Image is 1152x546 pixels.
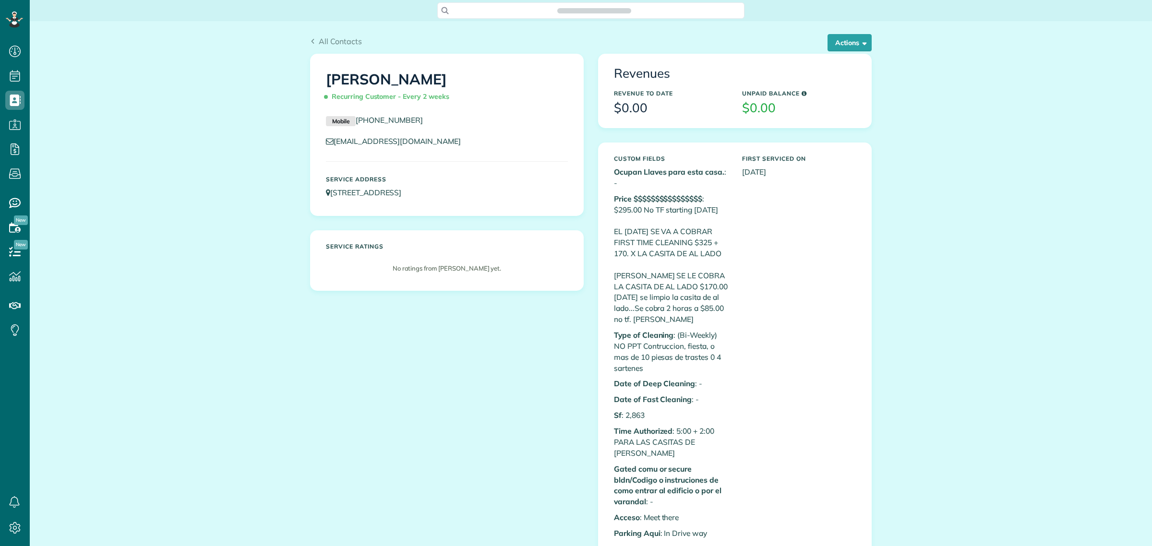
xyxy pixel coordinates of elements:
[614,330,728,373] p: : (Bi-Weekly) NO PPT Contruccion, fiesta, o mas de 10 piesas de trastes 0 4 sartenes
[614,378,728,389] p: : -
[326,116,356,127] small: Mobile
[326,71,568,105] h1: [PERSON_NAME]
[614,167,724,177] b: Ocupan Llaves para esta casa.
[742,90,856,96] h5: Unpaid Balance
[326,243,568,249] h5: Service ratings
[326,115,423,125] a: Mobile[PHONE_NUMBER]
[614,464,721,507] b: Gated comu or secure bldn/Codigo o instruciones de como entrar al edificio o por el varandal
[614,394,692,404] b: Date of Fast Cleaning
[14,240,28,249] span: New
[614,193,728,325] p: : $295.00 No TF starting [DATE] EL [DATE] SE VA A COBRAR FIRST TIME CLEANING $325 + 170. X LA CAS...
[319,36,362,46] span: All Contacts
[614,463,728,507] p: : -
[614,410,728,421] p: : 2,863
[614,166,728,189] p: : -
[614,528,660,538] b: Parking Aqui
[742,101,856,115] h3: $0.00
[614,67,856,81] h3: Revenues
[614,194,702,203] b: Price $$$$$$$$$$$$$$$$
[326,176,568,182] h5: Service Address
[614,512,728,523] p: : Meet there
[614,426,728,459] p: : 5:00 + 2:00 PARA LAS CASITAS DE [PERSON_NAME]
[331,264,563,273] p: No ratings from [PERSON_NAME] yet.
[310,36,362,47] a: All Contacts
[614,528,728,539] p: : In Drive way
[326,88,453,105] span: Recurring Customer - Every 2 weeks
[614,379,695,388] b: Date of Deep Cleaning
[567,6,621,15] span: Search ZenMaid…
[614,394,728,405] p: : -
[742,166,856,178] p: [DATE]
[828,34,872,51] button: Actions
[614,90,728,96] h5: Revenue to Date
[742,155,856,162] h5: First Serviced On
[614,512,640,522] b: Acceso
[614,410,622,420] b: Sf
[14,215,28,225] span: New
[326,188,410,197] a: [STREET_ADDRESS]
[326,136,470,146] a: [EMAIL_ADDRESS][DOMAIN_NAME]
[614,101,728,115] h3: $0.00
[614,155,728,162] h5: Custom Fields
[614,330,673,340] b: Type of Cleaning
[614,426,672,436] b: Time Authorized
